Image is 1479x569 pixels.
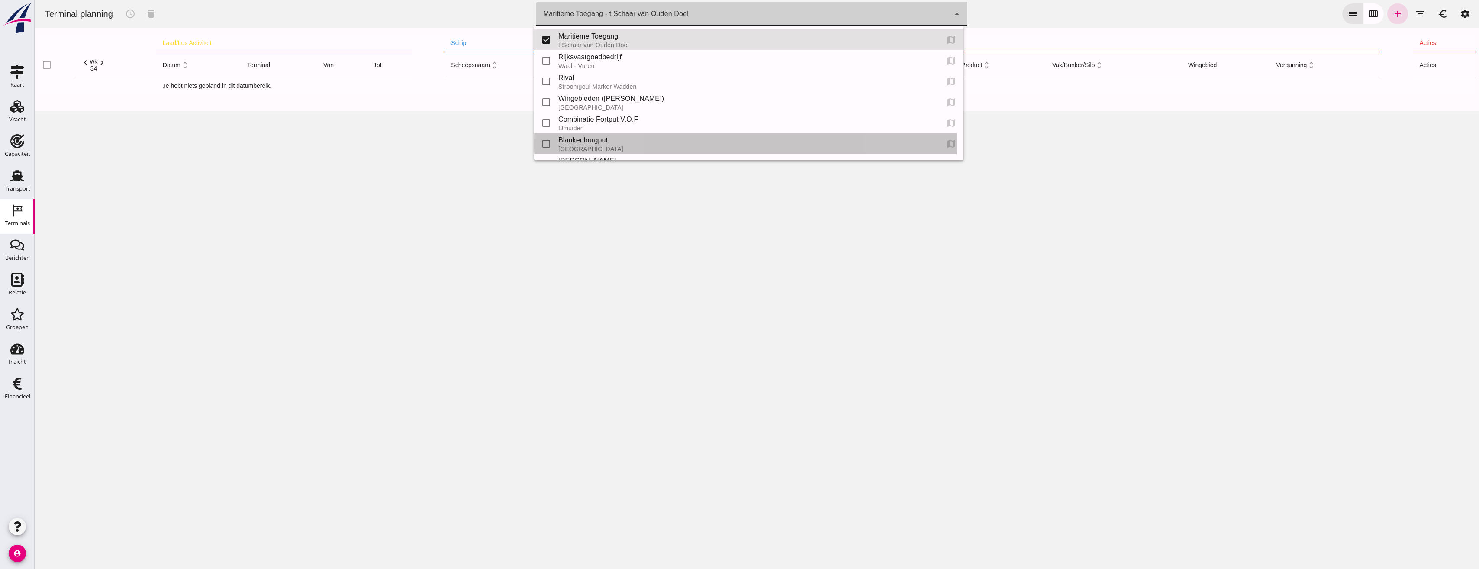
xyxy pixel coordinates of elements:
[5,220,30,226] div: Terminals
[524,114,898,125] div: Combinatie Fortput V.O.F
[912,76,922,87] i: Je kunt voor deze terminal plannen
[6,324,29,330] div: Groepen
[128,61,155,68] span: datum
[1242,61,1282,68] span: vergunning
[524,135,898,145] div: Blankenburgput
[524,83,898,90] div: Stroomgeul Marker Wadden
[524,125,898,132] div: IJmuiden
[947,61,957,70] i: unfold_more
[1272,61,1281,70] i: unfold_more
[1147,52,1234,78] th: wingebied
[46,58,55,67] i: chevron_left
[416,61,464,68] span: scheepsnaam
[63,58,72,67] i: chevron_right
[524,52,898,62] div: Rijksvastgoedbedrijf
[509,9,654,19] div: Maritieme Toegang - t Schaar van Ouden Doel
[121,35,377,52] th: laad/los activiteit
[524,104,898,111] div: [GEOGRAPHIC_DATA]
[146,61,155,70] i: unfold_more
[1358,9,1368,19] i: add
[912,159,922,170] i: Je kunt voor deze terminal plannen
[9,290,26,295] div: Relatie
[55,58,63,65] div: wk
[1378,52,1441,78] th: acties
[2,2,33,34] img: logo-small.a267ee39.svg
[927,61,957,68] span: product
[1060,61,1069,70] i: unfold_more
[3,8,85,20] div: Terminal planning
[5,255,30,261] div: Berichten
[912,35,922,45] i: Je kunt voor deze terminal plannen
[524,62,898,69] div: Waal - Vuren
[524,31,898,42] div: Maritieme Toegang
[1018,61,1070,68] span: vak/bunker/silo
[912,139,922,149] i: Je kunt voor deze terminal plannen
[409,35,700,52] th: schip
[524,42,898,48] div: t Schaar van Ouden Doel
[5,151,30,157] div: Capaciteit
[5,186,30,191] div: Transport
[1378,35,1441,52] th: acties
[1425,9,1436,19] i: settings
[9,116,26,122] div: Vracht
[9,359,26,365] div: Inzicht
[1334,9,1344,19] i: calendar_view_week
[455,61,464,70] i: unfold_more
[55,65,63,72] div: 34
[524,94,898,104] div: Wingebieden ([PERSON_NAME])
[912,118,922,128] i: Je kunt voor deze terminal plannen
[524,73,898,83] div: Rival
[332,52,377,78] th: tot
[732,35,1346,52] th: product
[9,545,26,562] i: account_circle
[1403,9,1413,19] i: euro
[1313,9,1323,19] i: list
[10,82,24,87] div: Kaart
[912,55,922,66] i: Je kunt voor deze terminal plannen
[912,97,922,107] i: Je kunt voor deze terminal plannen
[524,145,898,152] div: [GEOGRAPHIC_DATA]
[1380,9,1391,19] i: filter_list
[524,156,898,166] div: [PERSON_NAME]
[917,9,928,19] i: arrow_drop_down
[121,78,1441,94] td: Je hebt niets gepland in dit datumbereik.
[282,52,332,78] th: van
[206,52,282,78] th: terminal
[5,394,30,399] div: Financieel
